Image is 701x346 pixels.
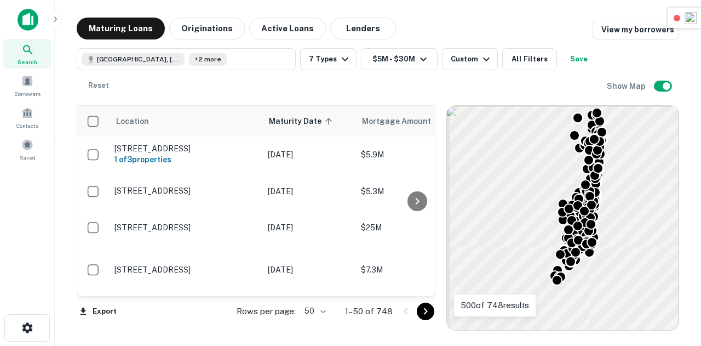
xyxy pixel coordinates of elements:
span: Location [116,115,149,128]
p: $25M [361,222,470,234]
span: Borrowers [14,89,41,98]
div: Custom [451,53,493,66]
p: [DATE] [268,264,350,276]
p: 500 of 748 results [461,299,529,312]
img: capitalize-icon.png [18,9,38,31]
button: Custom [442,48,498,70]
a: Contacts [3,103,51,132]
button: Save your search to get updates of matches that match your search criteria. [561,48,596,70]
span: Contacts [16,121,38,130]
span: [GEOGRAPHIC_DATA], [GEOGRAPHIC_DATA], [GEOGRAPHIC_DATA] [97,54,179,64]
span: Search [18,58,37,66]
p: 1–50 of 748 [345,305,393,318]
button: All Filters [502,48,557,70]
p: Rows per page: [237,305,296,318]
button: Export [77,303,119,320]
button: Lenders [330,18,396,39]
a: Saved [3,134,51,164]
span: +2 more [194,54,221,64]
h6: 1 of 3 properties [114,154,257,166]
p: [STREET_ADDRESS] [114,186,257,196]
span: Saved [20,153,36,162]
button: $5M - $30M [361,48,438,70]
p: $7.3M [361,264,470,276]
button: Go to next page [417,303,434,320]
p: $5.3M [361,185,470,197]
p: [STREET_ADDRESS] [114,265,257,275]
span: Maturity Date [269,115,336,128]
button: Maturing Loans [77,18,165,39]
div: 0 0 [447,106,679,330]
p: $5.9M [361,149,470,161]
p: [STREET_ADDRESS] [114,144,257,154]
p: [DATE] [268,149,350,161]
th: Mortgage Amount [355,106,476,137]
button: Reset [81,75,116,97]
button: 7 Types [300,48,357,70]
p: [DATE] [268,222,350,234]
iframe: Chat Widget [646,223,701,276]
th: Maturity Date [262,106,355,137]
button: Originations [169,18,245,39]
button: Active Loans [249,18,326,39]
button: [GEOGRAPHIC_DATA], [GEOGRAPHIC_DATA], [GEOGRAPHIC_DATA]+2 more [77,48,296,70]
a: Borrowers [3,71,51,100]
span: Mortgage Amount [362,115,445,128]
th: Location [109,106,262,137]
p: [DATE] [268,185,350,197]
a: View my borrowers [593,20,679,39]
div: 50 [300,303,327,319]
h6: Show Map [607,80,647,92]
a: Search [3,39,51,69]
p: [STREET_ADDRESS] [114,223,257,232]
